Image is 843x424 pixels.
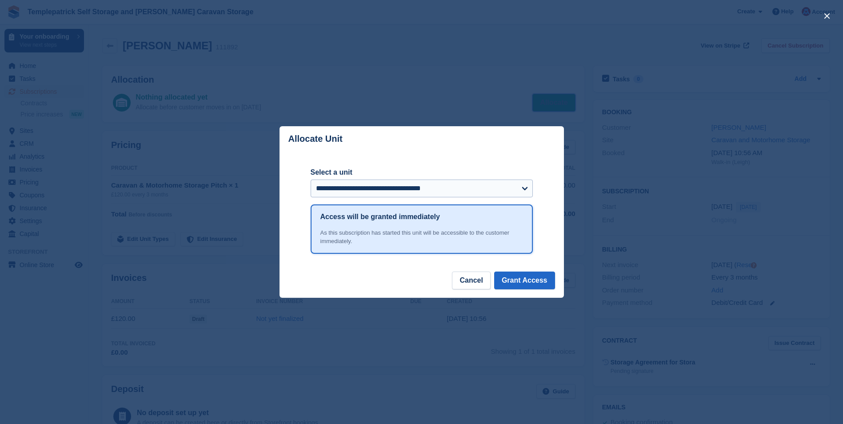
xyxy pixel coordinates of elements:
[320,212,440,222] h1: Access will be granted immediately
[494,272,555,289] button: Grant Access
[311,167,533,178] label: Select a unit
[320,228,523,246] div: As this subscription has started this unit will be accessible to the customer immediately.
[820,9,834,23] button: close
[452,272,490,289] button: Cancel
[288,134,343,144] p: Allocate Unit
